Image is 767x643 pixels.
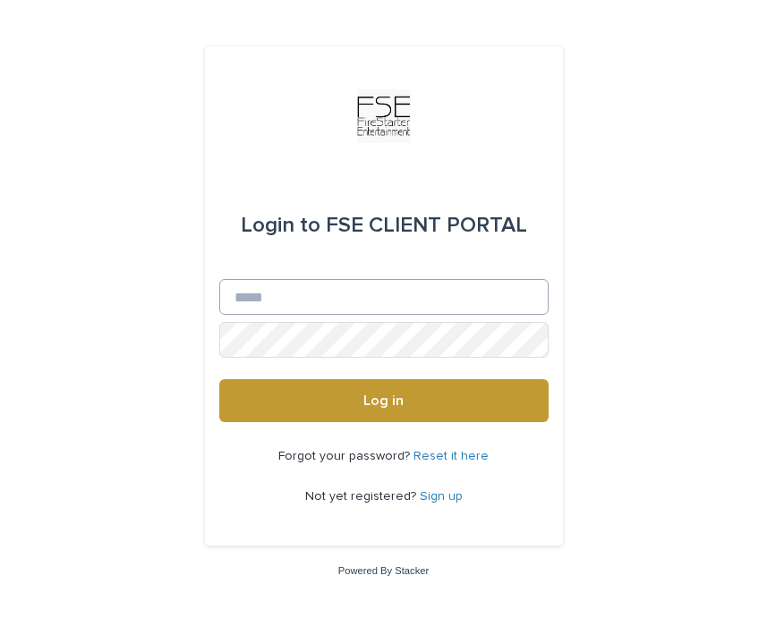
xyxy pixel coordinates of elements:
[363,393,404,408] span: Log in
[219,379,549,422] button: Log in
[338,565,429,576] a: Powered By Stacker
[305,490,420,503] span: Not yet registered?
[241,200,527,250] div: FSE CLIENT PORTAL
[413,450,489,462] a: Reset it here
[357,89,411,143] img: Km9EesSdRbS9ajqhBzyo
[420,490,463,503] a: Sign up
[278,450,413,462] span: Forgot your password?
[241,215,320,236] span: Login to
